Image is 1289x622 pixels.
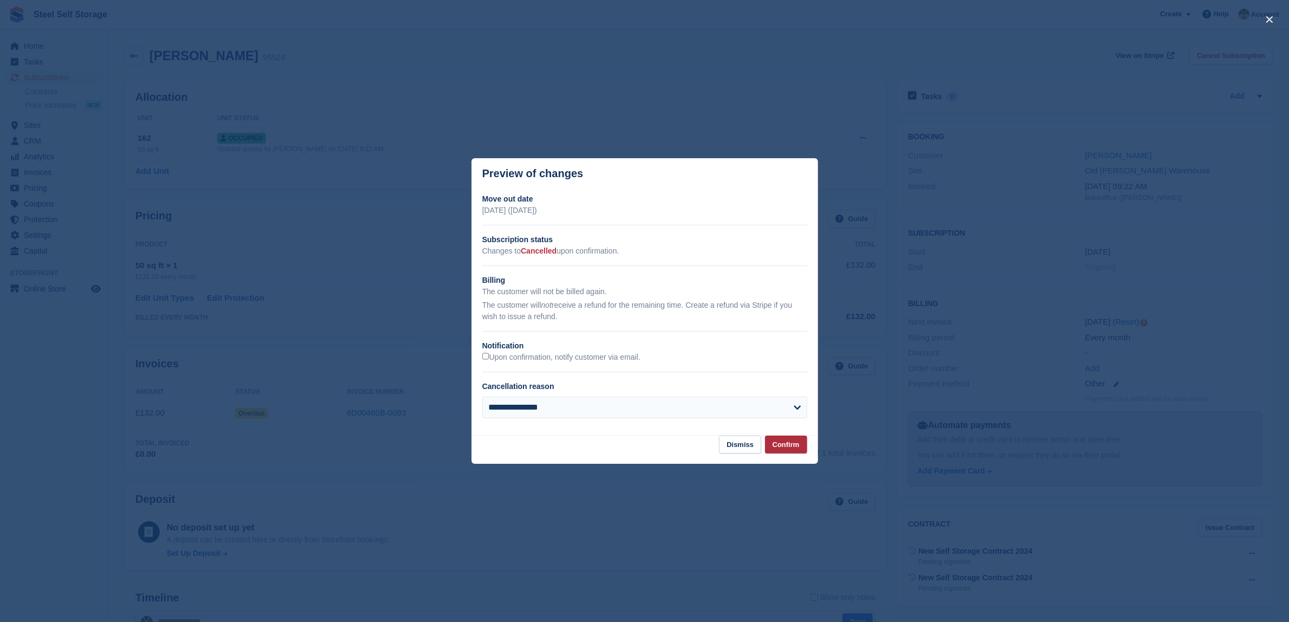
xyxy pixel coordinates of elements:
[482,167,584,180] p: Preview of changes
[1261,11,1278,28] button: close
[482,234,807,245] h2: Subscription status
[482,205,807,216] p: [DATE] ([DATE])
[482,353,489,360] input: Upon confirmation, notify customer via email.
[765,436,807,453] button: Confirm
[541,301,551,309] em: not
[482,286,807,297] p: The customer will not be billed again.
[482,353,640,362] label: Upon confirmation, notify customer via email.
[482,193,807,205] h2: Move out date
[482,340,807,352] h2: Notification
[482,275,807,286] h2: Billing
[482,382,554,391] label: Cancellation reason
[482,245,807,257] p: Changes to upon confirmation.
[521,247,557,255] span: Cancelled
[482,300,807,322] p: The customer will receive a refund for the remaining time. Create a refund via Stripe if you wish...
[719,436,761,453] button: Dismiss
